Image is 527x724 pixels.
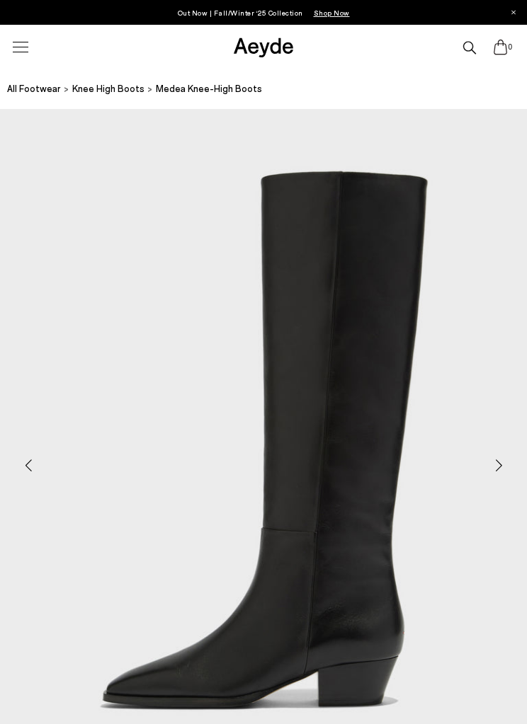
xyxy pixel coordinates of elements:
nav: breadcrumb [7,70,527,109]
span: Medea Knee-High Boots [156,81,262,96]
div: Next slide [477,444,520,487]
a: All Footwear [7,81,61,96]
span: knee high boots [72,83,144,94]
div: Previous slide [7,444,50,487]
a: knee high boots [72,81,144,96]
